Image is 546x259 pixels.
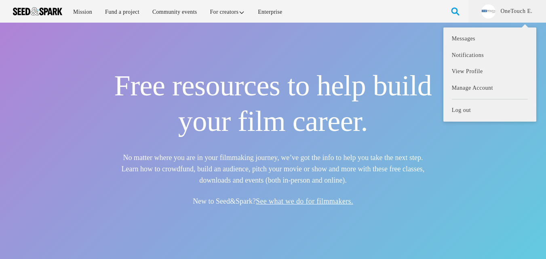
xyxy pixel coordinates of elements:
a: Manage Account [443,80,536,96]
a: OneTouch E. [500,7,533,15]
a: Log out [443,102,536,119]
a: For creators [204,3,251,21]
h5: New to Seed&Spark? [114,196,432,207]
a: See what we do for filmmakers. [256,197,353,205]
a: Enterprise [252,3,288,21]
a: Fund a project [99,3,145,21]
h1: Free resources to help build your film career. [114,68,432,139]
a: View Profile [443,63,536,80]
img: 06e327a896bf175d.jpg [481,4,495,19]
a: Community events [147,3,203,21]
h5: No matter where you are in your filmmaking journey, we’ve got the info to help you take the next ... [114,152,432,186]
img: Seed amp; Spark [13,7,62,15]
a: Notifications [443,47,536,63]
a: Mission [67,3,98,21]
a: Messages [443,31,536,47]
